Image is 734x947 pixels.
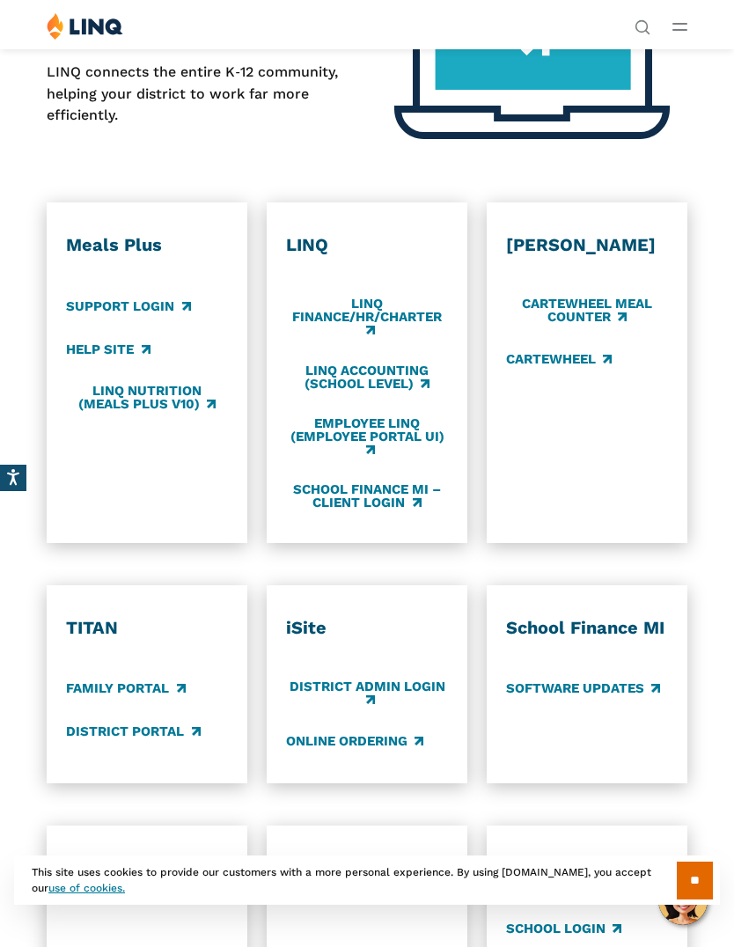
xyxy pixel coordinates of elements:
button: Open Main Menu [672,17,687,36]
a: CARTEWHEEL [506,349,612,369]
a: LINQ Finance/HR/Charter [286,297,448,339]
h3: iSite [286,617,448,640]
h3: School Finance MI [506,617,668,640]
button: Open Search Bar [635,18,650,33]
nav: Utility Navigation [635,12,650,33]
a: Online Ordering [286,731,423,751]
a: Software Updates [506,679,660,698]
a: LINQ Accounting (school level) [286,363,448,392]
h3: Meals Plus [66,234,228,257]
a: LINQ Nutrition (Meals Plus v10) [66,383,228,412]
h3: LINQ [286,234,448,257]
a: CARTEWHEEL Meal Counter [506,297,668,326]
a: use of cookies. [48,882,125,894]
a: District Portal [66,722,200,741]
a: Help Site [66,340,150,359]
h3: [PERSON_NAME] [506,234,668,257]
div: This site uses cookies to provide our customers with a more personal experience. By using [DOMAIN... [14,855,720,905]
a: Employee LINQ (Employee Portal UI) [286,415,448,458]
p: LINQ connects the entire K‑12 community, helping your district to work far more efficiently. [47,62,357,126]
a: Support Login [66,297,190,316]
img: LINQ | K‑12 Software [47,12,123,40]
h3: TITAN [66,617,228,640]
a: Family Portal [66,679,185,698]
a: School Finance MI – Client Login [286,481,448,510]
a: District Admin Login [286,679,448,708]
